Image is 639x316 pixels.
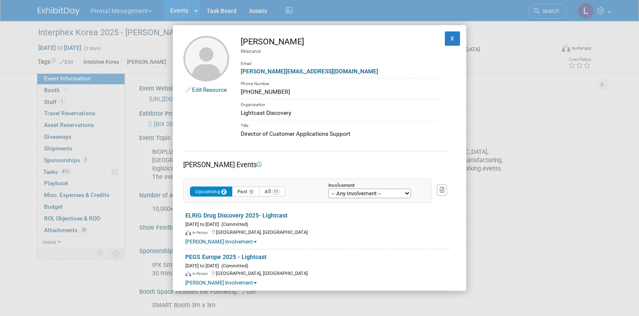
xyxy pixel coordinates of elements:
[241,109,439,117] div: Lightcast Discovery
[192,231,210,235] span: In-Person
[185,228,449,236] div: [GEOGRAPHIC_DATA], [GEOGRAPHIC_DATA]
[241,36,439,48] div: [PERSON_NAME]
[445,31,460,46] button: X
[183,160,449,170] div: [PERSON_NAME] Events
[241,120,439,130] div: Title
[185,262,449,269] div: [DATE] to [DATE]
[219,222,248,227] span: (Committed)
[185,230,191,235] img: In-Person Event
[241,99,439,109] div: Organization
[249,189,255,195] span: 9
[185,269,449,277] div: [GEOGRAPHIC_DATA], [GEOGRAPHIC_DATA]
[192,86,227,93] a: Edit Resource
[328,183,419,189] div: Involvement
[241,68,378,75] a: [PERSON_NAME][EMAIL_ADDRESS][DOMAIN_NAME]
[232,186,260,197] button: Past9
[241,78,439,88] div: Phone Number
[185,280,257,286] a: [PERSON_NAME] Involvement
[241,48,439,55] div: Resource
[241,130,439,138] div: Director of Customer Applications Support
[241,88,439,96] div: [PHONE_NUMBER]
[241,55,439,67] div: Email
[185,212,288,219] a: ELRIG Drug Discovery 2025- Lightcast
[183,36,229,82] img: Simon Margerison
[259,186,286,197] button: All11
[272,189,280,195] span: 11
[185,272,191,277] img: In-Person Event
[221,189,227,195] span: 2
[185,254,267,260] a: PEGS Europe 2025 - Lightcast
[192,272,210,276] span: In-Person
[190,186,232,197] button: Upcoming2
[185,239,257,245] a: [PERSON_NAME] Involvement
[185,220,449,228] div: [DATE] to [DATE]
[219,263,248,269] span: (Committed)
